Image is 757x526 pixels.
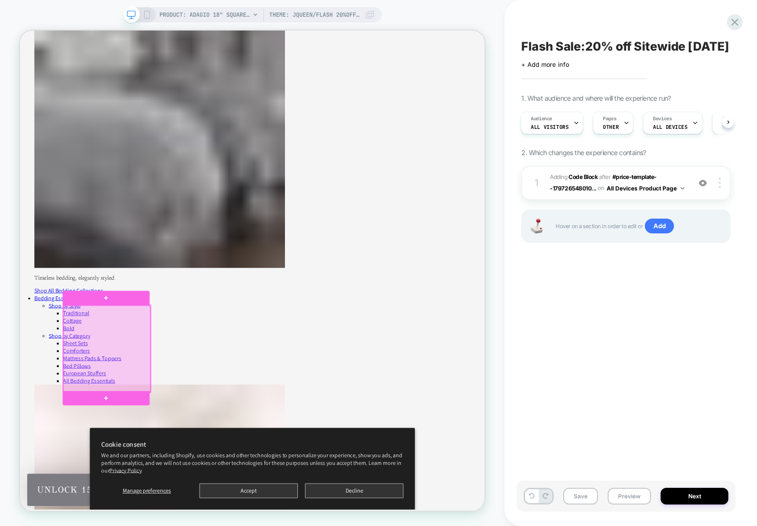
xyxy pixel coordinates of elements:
span: Audience [531,116,552,122]
span: on [598,183,604,193]
span: Pages [603,116,616,122]
button: Preview [608,488,651,505]
span: Devices [653,116,672,122]
span: Page Load [722,124,750,130]
span: Adding [550,173,598,180]
img: down arrow [681,187,684,189]
span: AFTER [599,173,611,180]
span: Flash Sale:20% off Sitewide [DATE] [521,39,729,53]
span: + Add more info [521,61,569,68]
span: Theme: JQueen/Flash 20%off Sitewide [DATE] [269,7,360,22]
img: Joystick [527,219,546,233]
span: PRODUCT: Adagio 18" Square Embellished Decorative Throw Pillow [sterling 18inch] [159,7,250,22]
b: Code Block [568,173,598,180]
button: Save [563,488,598,505]
button: All Devices Product Page [607,182,684,194]
span: Hover on a section in order to edit or [556,219,720,234]
a: Shop by Style [38,362,81,372]
span: 1. What audience and where will the experience run? [521,94,671,102]
span: Trigger [722,116,741,122]
span: 2. Which changes the experience contains? [521,148,646,157]
p: Timeless bedding, elegantly styled [19,326,620,334]
a: Shop by Category [38,402,94,412]
a: Bedding Essentials [19,352,79,362]
span: ALL DEVICES [653,124,687,130]
img: close [719,178,721,188]
div: 1 [532,174,541,191]
img: crossed eye [699,179,707,187]
span: All Visitors [531,124,568,130]
span: OTHER [603,124,619,130]
button: Next [661,488,728,505]
a: Shop All Bedding Collections [19,342,111,352]
span: Add [645,219,674,234]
